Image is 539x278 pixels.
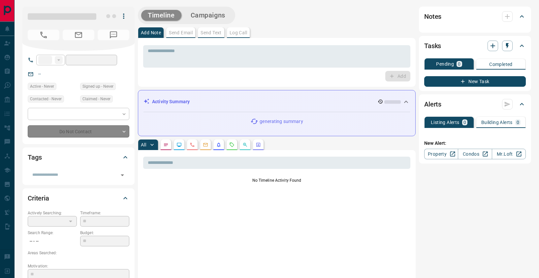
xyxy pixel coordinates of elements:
[517,120,519,125] p: 0
[118,170,127,180] button: Open
[424,140,526,147] p: New Alert:
[260,118,303,125] p: generating summary
[80,210,129,216] p: Timeframe:
[152,98,190,105] p: Activity Summary
[492,149,526,159] a: Mr.Loft
[424,96,526,112] div: Alerts
[481,120,513,125] p: Building Alerts
[28,230,77,236] p: Search Range:
[190,142,195,147] svg: Calls
[424,41,441,51] h2: Tasks
[28,152,42,163] h2: Tags
[141,10,181,21] button: Timeline
[28,263,129,269] p: Motivation:
[489,62,513,67] p: Completed
[28,236,77,247] p: -- - --
[141,30,161,35] p: Add Note
[256,142,261,147] svg: Agent Actions
[436,62,454,66] p: Pending
[458,62,460,66] p: 0
[98,30,129,40] span: No Number
[143,96,410,108] div: Activity Summary
[463,120,466,125] p: 0
[38,71,41,77] a: --
[28,193,49,203] h2: Criteria
[424,149,458,159] a: Property
[176,142,182,147] svg: Lead Browsing Activity
[30,96,62,102] span: Contacted - Never
[28,149,129,165] div: Tags
[216,142,221,147] svg: Listing Alerts
[82,83,113,90] span: Signed up - Never
[28,125,129,138] div: Do Not Contact
[229,142,235,147] svg: Requests
[63,30,94,40] span: No Email
[28,250,129,256] p: Areas Searched:
[424,9,526,24] div: Notes
[424,11,441,22] h2: Notes
[28,30,59,40] span: No Number
[431,120,460,125] p: Listing Alerts
[80,230,129,236] p: Budget:
[203,142,208,147] svg: Emails
[143,177,410,183] p: No Timeline Activity Found
[28,190,129,206] div: Criteria
[424,99,441,109] h2: Alerts
[424,38,526,54] div: Tasks
[184,10,232,21] button: Campaigns
[242,142,248,147] svg: Opportunities
[163,142,169,147] svg: Notes
[30,83,54,90] span: Active - Never
[424,76,526,87] button: New Task
[82,96,111,102] span: Claimed - Never
[141,142,146,147] p: All
[458,149,492,159] a: Condos
[28,210,77,216] p: Actively Searching:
